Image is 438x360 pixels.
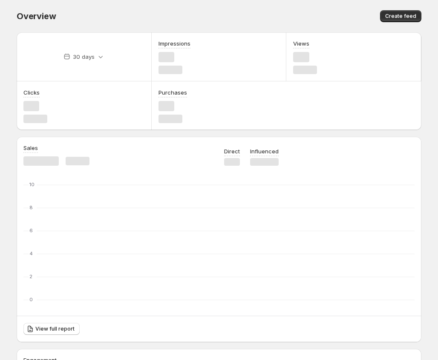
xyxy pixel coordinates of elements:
h3: Purchases [158,88,187,97]
h3: Clicks [23,88,40,97]
p: 30 days [73,52,95,61]
text: 0 [29,297,33,302]
h3: Views [293,39,309,48]
a: View full report [23,323,80,335]
h3: Impressions [158,39,190,48]
text: 10 [29,181,35,187]
text: 6 [29,228,33,233]
p: Direct [224,147,240,156]
span: Overview [17,11,56,21]
text: 4 [29,251,33,256]
p: Influenced [250,147,279,156]
text: 2 [29,274,32,279]
h3: Sales [23,144,38,152]
span: Create feed [385,13,416,20]
text: 8 [29,204,33,210]
button: Create feed [380,10,421,22]
span: View full report [35,325,75,332]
